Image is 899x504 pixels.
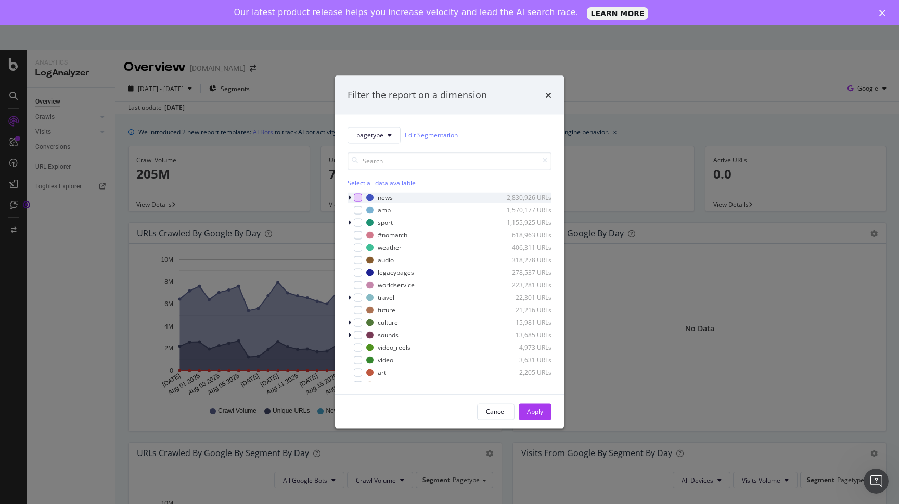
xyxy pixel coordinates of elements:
div: culture [378,318,398,327]
button: Cancel [477,403,515,420]
div: Filter the report on a dimension [348,89,487,102]
div: Apply [527,407,543,416]
div: Close [879,9,890,16]
div: times [545,89,551,102]
button: pagetype [348,127,401,143]
div: weather [378,243,402,252]
div: 2,205 URLs [500,368,551,377]
div: 223,281 URLs [500,281,551,289]
div: 633 URLs [500,381,551,389]
span: pagetype [356,131,383,140]
div: 1,155,925 URLs [500,218,551,227]
div: 22,301 URLs [500,293,551,302]
div: worldservice [378,281,415,289]
div: 278,537 URLs [500,268,551,277]
a: LEARN MORE [587,7,649,20]
div: articles [378,381,399,389]
div: 1,570,177 URLs [500,206,551,215]
div: amp [378,206,391,215]
div: Cancel [486,407,506,416]
div: sounds [378,331,399,339]
div: art [378,368,386,377]
div: 406,311 URLs [500,243,551,252]
div: Select all data available [348,178,551,187]
div: modal [335,76,564,429]
div: 15,981 URLs [500,318,551,327]
div: 2,830,926 URLs [500,193,551,202]
button: Apply [519,403,551,420]
a: Edit Segmentation [405,130,458,141]
div: 4,973 URLs [500,343,551,352]
div: 618,963 URLs [500,231,551,240]
div: 13,685 URLs [500,331,551,339]
div: Our latest product release helps you increase velocity and lead the AI search race. [234,7,579,18]
div: future [378,306,395,314]
div: sport [378,218,393,227]
div: travel [378,293,394,302]
div: video_reels [378,343,410,352]
div: video [378,356,393,364]
iframe: Intercom live chat [864,469,889,494]
div: 318,278 URLs [500,256,551,264]
div: #nomatch [378,231,407,240]
div: 21,216 URLs [500,306,551,314]
input: Search [348,152,551,170]
div: news [378,193,393,202]
div: audio [378,256,394,264]
div: 3,631 URLs [500,356,551,364]
div: legacypages [378,268,414,277]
